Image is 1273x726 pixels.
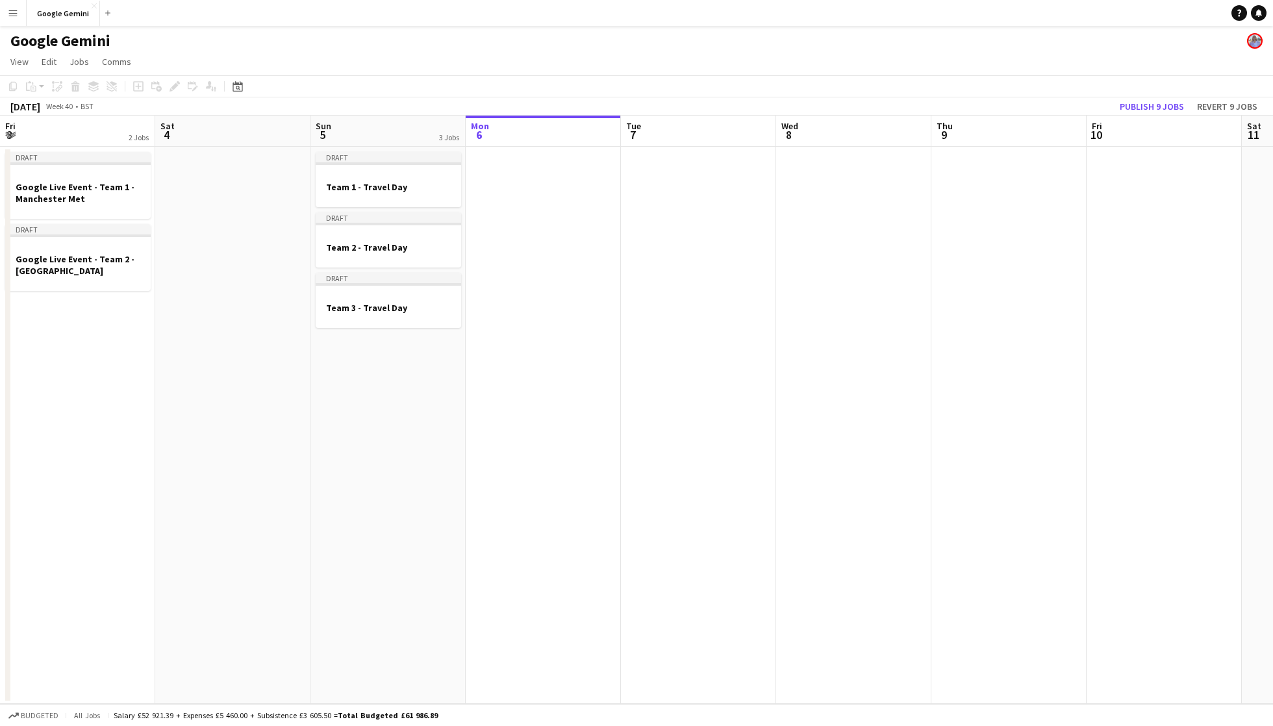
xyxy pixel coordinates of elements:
div: 2 Jobs [129,132,149,142]
span: Tue [626,120,641,132]
div: BST [81,101,94,111]
a: Edit [36,53,62,70]
span: 5 [314,127,331,142]
a: View [5,53,34,70]
button: Google Gemini [27,1,100,26]
span: View [10,56,29,68]
button: Publish 9 jobs [1115,98,1189,115]
span: 9 [935,127,953,142]
app-job-card: DraftTeam 3 - Travel Day [316,273,461,328]
a: Comms [97,53,136,70]
div: Draft [316,212,461,223]
span: Fri [5,120,16,132]
h1: Google Gemini [10,31,110,51]
span: 11 [1245,127,1261,142]
span: Thu [937,120,953,132]
button: Revert 9 jobs [1192,98,1263,115]
div: Draft [5,224,151,234]
div: Draft [316,273,461,283]
h3: Google Live Event - Team 2 - [GEOGRAPHIC_DATA] [5,253,151,277]
span: 8 [779,127,798,142]
h3: Team 1 - Travel Day [316,181,461,193]
span: 3 [3,127,16,142]
span: Jobs [69,56,89,68]
div: Draft [316,152,461,162]
span: Sat [160,120,175,132]
span: 4 [158,127,175,142]
div: Salary £52 921.39 + Expenses £5 460.00 + Subsistence £3 605.50 = [114,710,438,720]
span: Wed [781,120,798,132]
app-job-card: DraftGoogle Live Event - Team 1 - Manchester Met [5,152,151,219]
div: [DATE] [10,100,40,113]
div: 3 Jobs [439,132,459,142]
span: Total Budgeted £61 986.89 [338,710,438,720]
span: 7 [624,127,641,142]
div: Draft [5,152,151,162]
span: Edit [42,56,57,68]
span: 10 [1090,127,1102,142]
span: 6 [469,127,489,142]
app-job-card: DraftGoogle Live Event - Team 2 - [GEOGRAPHIC_DATA] [5,224,151,291]
span: Week 40 [43,101,75,111]
span: Budgeted [21,711,58,720]
app-job-card: DraftTeam 1 - Travel Day [316,152,461,207]
span: Mon [471,120,489,132]
a: Jobs [64,53,94,70]
span: Sat [1247,120,1261,132]
h3: Google Live Event - Team 1 - Manchester Met [5,181,151,205]
span: Sun [316,120,331,132]
app-job-card: DraftTeam 2 - Travel Day [316,212,461,268]
button: Budgeted [6,708,60,723]
h3: Team 2 - Travel Day [316,242,461,253]
app-user-avatar: Lucy Hillier [1247,33,1263,49]
span: All jobs [71,710,103,720]
span: Comms [102,56,131,68]
h3: Team 3 - Travel Day [316,302,461,314]
span: Fri [1092,120,1102,132]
